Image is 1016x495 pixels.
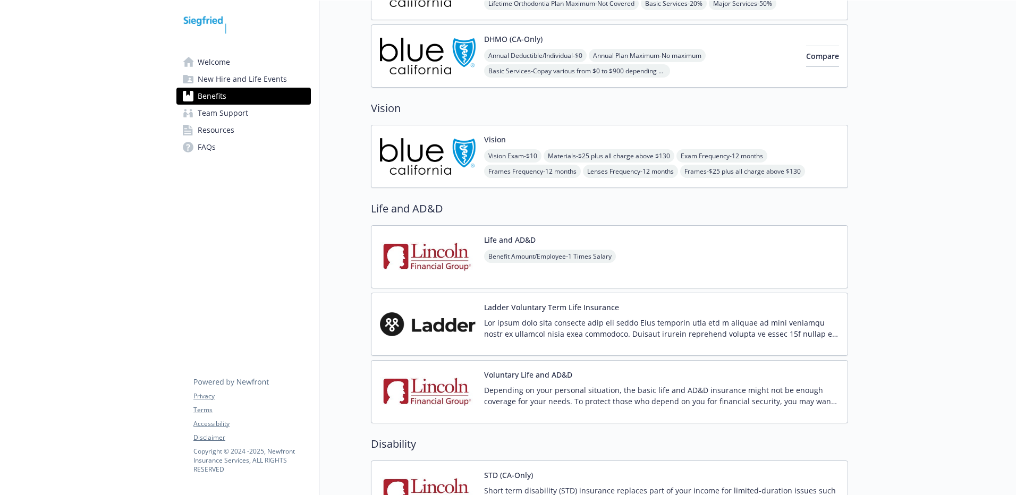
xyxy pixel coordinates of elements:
[380,234,476,279] img: Lincoln Financial Group carrier logo
[589,49,706,62] span: Annual Plan Maximum - No maximum
[193,391,310,401] a: Privacy
[380,134,476,179] img: Blue Shield of California carrier logo
[176,139,311,156] a: FAQs
[484,369,572,380] button: Voluntary Life and AD&D
[371,100,848,116] h2: Vision
[198,122,234,139] span: Resources
[484,250,616,263] span: Benefit Amount/Employee - 1 Times Salary
[198,139,216,156] span: FAQs
[176,105,311,122] a: Team Support
[484,165,581,178] span: Frames Frequency - 12 months
[176,71,311,88] a: New Hire and Life Events
[176,54,311,71] a: Welcome
[544,149,674,163] span: Materials - $25 plus all charge above $130
[484,234,536,245] button: Life and AD&D
[176,122,311,139] a: Resources
[193,419,310,429] a: Accessibility
[380,302,476,347] img: Ladder carrier logo
[484,149,541,163] span: Vision Exam - $10
[198,88,226,105] span: Benefits
[676,149,767,163] span: Exam Frequency - 12 months
[198,71,287,88] span: New Hire and Life Events
[371,436,848,452] h2: Disability
[484,134,506,145] button: Vision
[806,51,839,61] span: Compare
[193,447,310,474] p: Copyright © 2024 - 2025 , Newfront Insurance Services, ALL RIGHTS RESERVED
[484,302,619,313] button: Ladder Voluntary Term Life Insurance
[583,165,678,178] span: Lenses Frequency - 12 months
[193,405,310,415] a: Terms
[380,369,476,414] img: Lincoln Financial Group carrier logo
[380,33,476,79] img: Blue Shield of California carrier logo
[484,317,839,339] p: Lor ipsum dolo sita consecte adip eli seddo Eius temporin utla etd m aliquae ad mini veniamqu nos...
[198,54,230,71] span: Welcome
[484,470,533,481] button: STD (CA-Only)
[484,49,587,62] span: Annual Deductible/Individual - $0
[198,105,248,122] span: Team Support
[806,46,839,67] button: Compare
[176,88,311,105] a: Benefits
[193,433,310,442] a: Disclaimer
[484,64,670,78] span: Basic Services - Copay various from $0 to $900 depending on specific services
[484,33,543,45] button: DHMO (CA-Only)
[680,165,805,178] span: Frames - $25 plus all charge above $130
[484,385,839,407] p: Depending on your personal situation, the basic life and AD&D insurance might not be enough cover...
[371,201,848,217] h2: Life and AD&D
